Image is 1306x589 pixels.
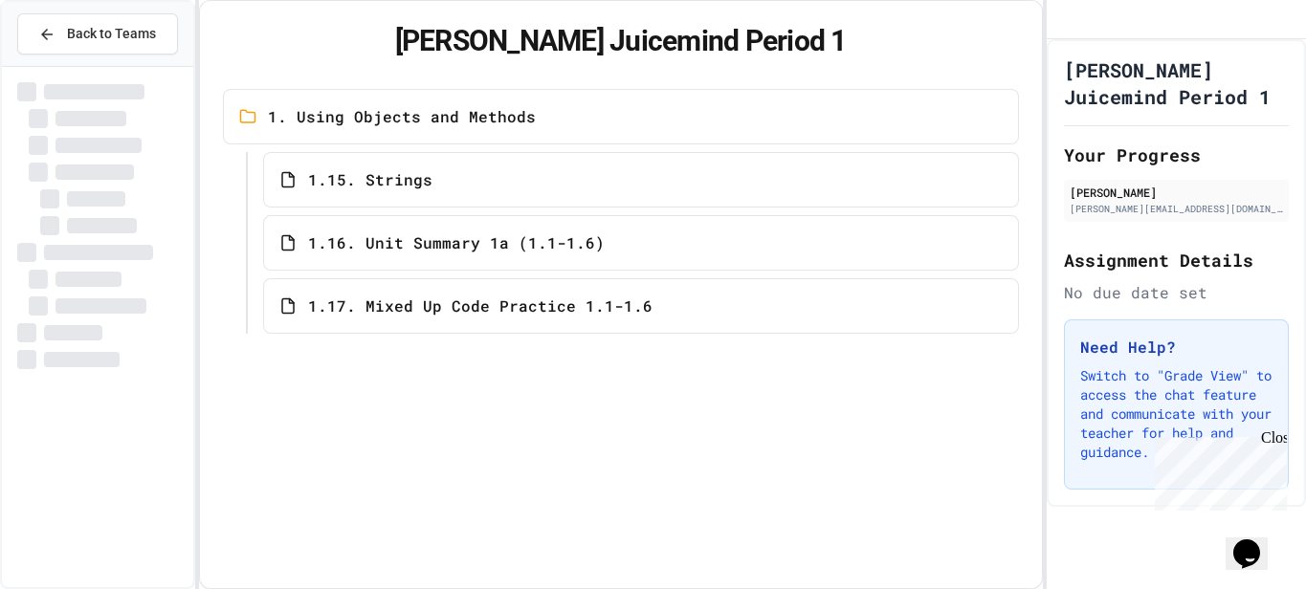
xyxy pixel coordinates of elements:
[223,24,1019,58] h1: [PERSON_NAME] Juicemind Period 1
[1064,56,1289,110] h1: [PERSON_NAME] Juicemind Period 1
[268,105,536,128] span: 1. Using Objects and Methods
[263,278,1019,334] a: 1.17. Mixed Up Code Practice 1.1-1.6
[8,8,132,121] div: Chat with us now!Close
[1080,366,1273,462] p: Switch to "Grade View" to access the chat feature and communicate with your teacher for help and ...
[263,152,1019,207] a: 1.15. Strings
[1147,429,1287,511] iframe: chat widget
[308,168,432,191] span: 1.15. Strings
[1064,142,1289,168] h2: Your Progress
[1064,281,1289,304] div: No due date set
[263,215,1019,271] a: 1.16. Unit Summary 1a (1.1-1.6)
[1080,336,1273,359] h3: Need Help?
[308,231,605,254] span: 1.16. Unit Summary 1a (1.1-1.6)
[1070,184,1283,201] div: [PERSON_NAME]
[67,24,156,44] span: Back to Teams
[1070,202,1283,216] div: [PERSON_NAME][EMAIL_ADDRESS][DOMAIN_NAME]
[1226,513,1287,570] iframe: chat widget
[1064,247,1289,273] h2: Assignment Details
[308,294,653,317] span: 1.17. Mixed Up Code Practice 1.1-1.6
[17,13,178,55] button: Back to Teams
